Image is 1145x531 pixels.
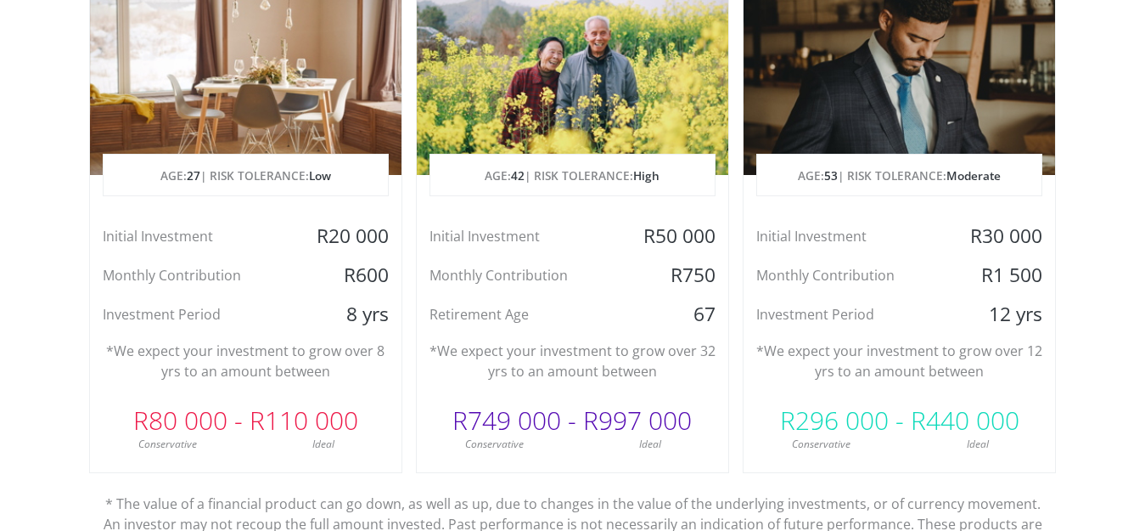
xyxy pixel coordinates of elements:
[429,341,716,381] p: *We expect your investment to grow over 32 yrs to an amount between
[309,167,331,184] span: Low
[297,302,401,327] div: 8 yrs
[744,437,900,452] div: Conservative
[104,155,388,197] p: AGE: | RISK TOLERANCE:
[625,302,728,327] div: 67
[633,167,659,184] span: High
[744,302,951,327] div: Investment Period
[572,437,728,452] div: Ideal
[951,263,1055,288] div: R1 500
[297,223,401,249] div: R20 000
[744,395,1055,446] div: R296 000 - R440 000
[625,263,728,288] div: R750
[90,437,246,452] div: Conservative
[90,302,298,327] div: Investment Period
[900,437,1056,452] div: Ideal
[417,395,728,446] div: R749 000 - R997 000
[951,302,1055,327] div: 12 yrs
[245,437,401,452] div: Ideal
[187,167,200,184] span: 27
[297,263,401,288] div: R600
[417,437,573,452] div: Conservative
[625,223,728,249] div: R50 000
[757,155,1041,197] p: AGE: | RISK TOLERANCE:
[511,167,525,184] span: 42
[90,263,298,288] div: Monthly Contribution
[417,302,625,327] div: Retirement Age
[756,341,1042,381] p: *We expect your investment to grow over 12 yrs to an amount between
[824,167,838,184] span: 53
[951,223,1055,249] div: R30 000
[103,341,389,381] p: *We expect your investment to grow over 8 yrs to an amount between
[90,395,401,446] div: R80 000 - R110 000
[430,155,715,197] p: AGE: | RISK TOLERANCE:
[744,263,951,288] div: Monthly Contribution
[417,223,625,249] div: Initial Investment
[946,167,1001,184] span: Moderate
[417,263,625,288] div: Monthly Contribution
[90,223,298,249] div: Initial Investment
[744,223,951,249] div: Initial Investment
